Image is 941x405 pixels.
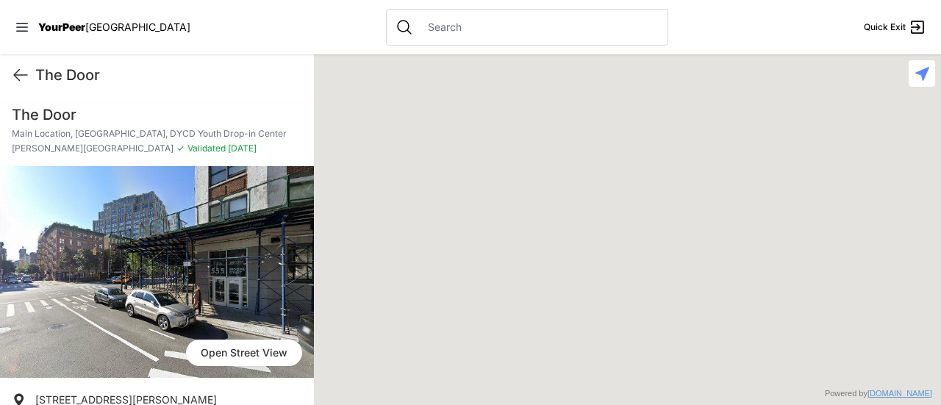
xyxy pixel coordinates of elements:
span: ✓ [176,143,185,154]
span: Validated [187,143,226,154]
span: [PERSON_NAME][GEOGRAPHIC_DATA] [12,143,173,154]
a: YourPeer[GEOGRAPHIC_DATA] [38,23,190,32]
input: Search [419,20,659,35]
a: Quick Exit [864,18,926,36]
span: [DATE] [226,143,257,154]
p: Main Location, [GEOGRAPHIC_DATA], DYCD Youth Drop-in Center [12,128,302,140]
h1: The Door [35,65,302,85]
span: YourPeer [38,21,85,33]
a: [DOMAIN_NAME] [867,389,932,398]
div: Powered by [825,387,932,400]
span: Open Street View [186,340,302,366]
h1: The Door [12,104,302,125]
span: [GEOGRAPHIC_DATA] [85,21,190,33]
span: Quick Exit [864,21,906,33]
